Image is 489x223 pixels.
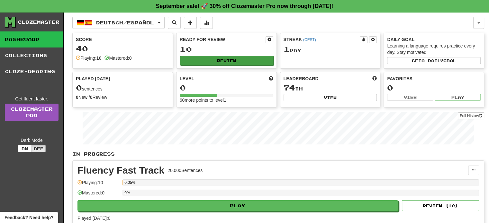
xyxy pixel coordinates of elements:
div: Score [76,36,169,43]
strong: 0 [90,95,93,100]
div: 0 [180,84,273,92]
button: Search sentences [168,17,181,29]
div: 0 [387,84,481,92]
div: 60 more points to level 1 [180,97,273,103]
button: Play [77,200,398,211]
button: Deutsch/Español [72,17,165,29]
div: th [284,84,377,92]
button: Play [435,94,481,101]
div: Day [284,45,377,54]
div: 10 [180,45,273,53]
button: Full History [458,112,484,119]
div: Ready for Review [180,36,266,43]
div: Learning a language requires practice every day. Stay motivated! [387,43,481,56]
div: Favorites [387,75,481,82]
span: Played [DATE]: 0 [77,216,110,221]
span: This week in points, UTC [372,75,377,82]
div: Fluency Fast Track [77,166,164,175]
a: ClozemasterPro [5,104,59,121]
strong: 0 [129,56,132,61]
strong: 10 [96,56,102,61]
div: Clozemaster [18,19,59,25]
strong: 0 [76,95,78,100]
strong: September sale! 🚀 30% off Clozemaster Pro now through [DATE]! [156,3,333,9]
button: Add sentence to collection [184,17,197,29]
p: In Progress [72,151,484,157]
span: Deutsch / Español [96,20,154,25]
div: Mastered: 0 [77,190,119,200]
span: 74 [284,83,295,92]
div: Mastered: [104,55,131,61]
button: Review [180,56,274,65]
span: Leaderboard [284,75,319,82]
div: sentences [76,84,169,92]
button: View [387,94,433,101]
span: 1 [284,45,290,54]
div: 20.000 Sentences [168,167,203,174]
button: Seta dailygoal [387,57,481,64]
span: Score more points to level up [269,75,273,82]
div: Playing: [76,55,101,61]
button: More stats [200,17,213,29]
span: Open feedback widget [5,214,53,221]
button: Review (10) [402,200,479,211]
button: View [284,94,377,101]
span: Played [DATE] [76,75,110,82]
div: Daily Goal [387,36,481,43]
button: Off [32,145,46,152]
a: (CEST) [303,38,316,42]
span: Level [180,75,194,82]
div: Get fluent faster. [5,96,59,102]
span: 0 [76,83,82,92]
div: Playing: 10 [77,179,119,190]
div: Dark Mode [5,137,59,143]
span: a daily [421,58,443,63]
button: On [18,145,32,152]
div: Streak [284,36,360,43]
div: 40 [76,45,169,53]
div: New / Review [76,94,169,100]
